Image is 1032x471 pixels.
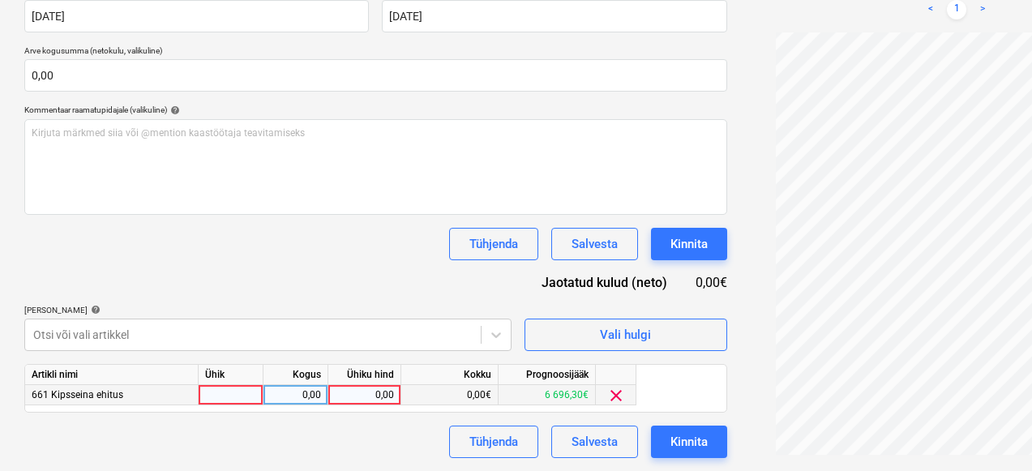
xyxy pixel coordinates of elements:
div: Jaotatud kulud (neto) [516,273,693,292]
iframe: Chat Widget [951,393,1032,471]
button: Salvesta [551,426,638,458]
p: Arve kogusumma (netokulu, valikuline) [24,45,727,59]
div: Ühiku hind [328,365,401,385]
button: Kinnita [651,426,727,458]
div: Salvesta [572,233,618,255]
div: 0,00€ [401,385,499,405]
div: Tühjenda [469,233,518,255]
button: Vali hulgi [525,319,727,351]
span: help [88,305,101,315]
div: [PERSON_NAME] [24,305,512,315]
div: Tühjenda [469,431,518,452]
div: Kommentaar raamatupidajale (valikuline) [24,105,727,115]
div: Kogus [263,365,328,385]
div: Salvesta [572,431,618,452]
button: Tühjenda [449,426,538,458]
div: 0,00 [335,385,394,405]
div: 0,00€ [693,273,727,292]
div: 6 696,30€ [499,385,596,405]
span: 661 Kipsseina ehitus [32,389,123,400]
input: Arve kogusumma (netokulu, valikuline) [24,59,727,92]
div: Ühik [199,365,263,385]
div: Kinnita [670,233,708,255]
div: 0,00 [270,385,321,405]
div: Artikli nimi [25,365,199,385]
button: Salvesta [551,228,638,260]
button: Tühjenda [449,228,538,260]
span: clear [606,386,626,405]
div: Kinnita [670,431,708,452]
div: Vali hulgi [600,324,651,345]
div: Kokku [401,365,499,385]
span: help [167,105,180,115]
button: Kinnita [651,228,727,260]
div: Prognoosijääk [499,365,596,385]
